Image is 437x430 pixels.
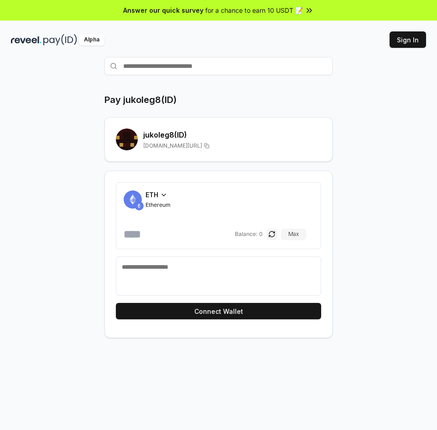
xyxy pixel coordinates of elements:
h2: jukoleg8 (ID) [143,129,321,140]
span: [DOMAIN_NAME][URL] [143,142,202,149]
button: Connect Wallet [116,303,321,319]
img: ETH.svg [135,201,144,210]
span: ETH [146,190,158,200]
h1: Pay jukoleg8(ID) [104,93,177,106]
span: for a chance to earn 10 USDT 📝 [205,5,303,15]
img: pay_id [43,34,77,46]
span: 0 [259,230,263,238]
img: reveel_dark [11,34,42,46]
button: Sign In [390,31,426,48]
span: Balance: [235,230,257,238]
div: Alpha [79,34,104,46]
span: Answer our quick survey [123,5,203,15]
button: Max [281,229,306,240]
span: Ethereum [146,201,171,209]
